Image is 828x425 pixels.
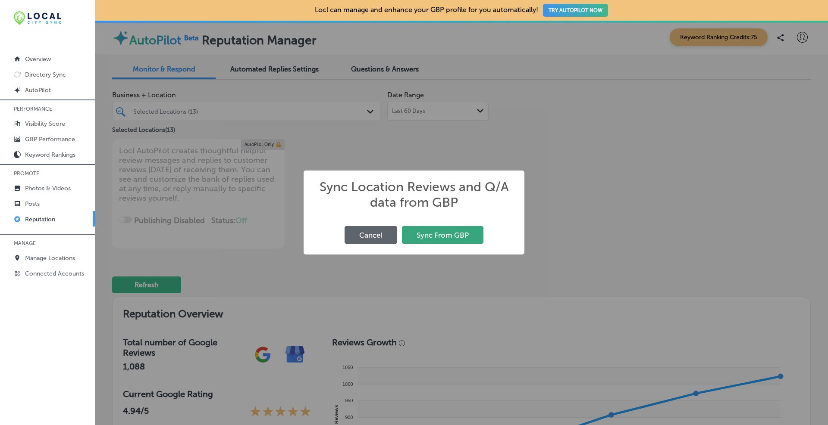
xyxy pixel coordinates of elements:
[25,151,75,158] p: Keyword Rankings
[25,87,51,94] p: AutoPilot
[14,11,61,25] img: 12321ecb-abad-46dd-be7f-2600e8d3409flocal-city-sync-logo-rectangle.png
[312,179,516,210] h2: Sync Location Reviews and Q/A data from GBP
[25,56,51,63] p: Overview
[25,200,40,208] p: Posts
[402,226,483,244] button: Sync From GBP
[25,71,66,78] p: Directory Sync
[25,270,84,277] p: Connected Accounts
[543,4,608,17] button: TRY AUTOPILOT NOW
[25,254,75,262] p: Manage Locations
[345,226,397,244] button: Cancel
[25,216,55,223] p: Reputation
[25,120,65,127] p: Visibility Score
[25,185,71,192] p: Photos & Videos
[25,136,75,143] p: GBP Performance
